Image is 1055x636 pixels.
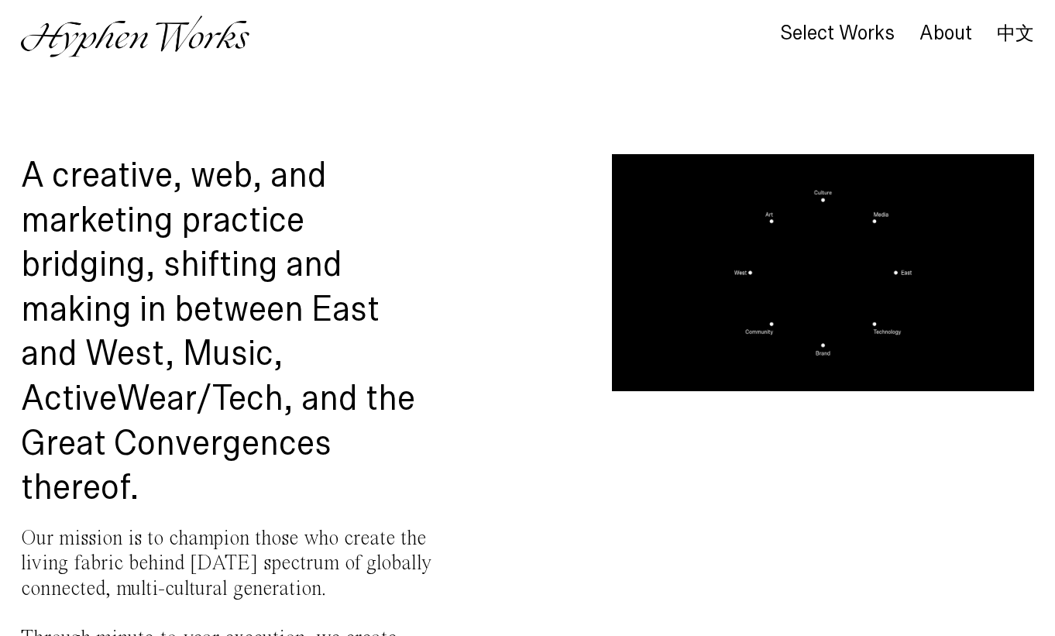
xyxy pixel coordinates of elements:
a: About [919,26,972,43]
h1: A creative, web, and marketing practice bridging, shifting and making in between East and West, M... [21,154,443,511]
a: 中文 [997,25,1034,42]
a: Select Works [780,26,895,43]
video: Your browser does not support the video tag. [612,154,1034,391]
div: Select Works [780,22,895,44]
div: About [919,22,972,44]
img: Hyphen Works [21,15,249,57]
